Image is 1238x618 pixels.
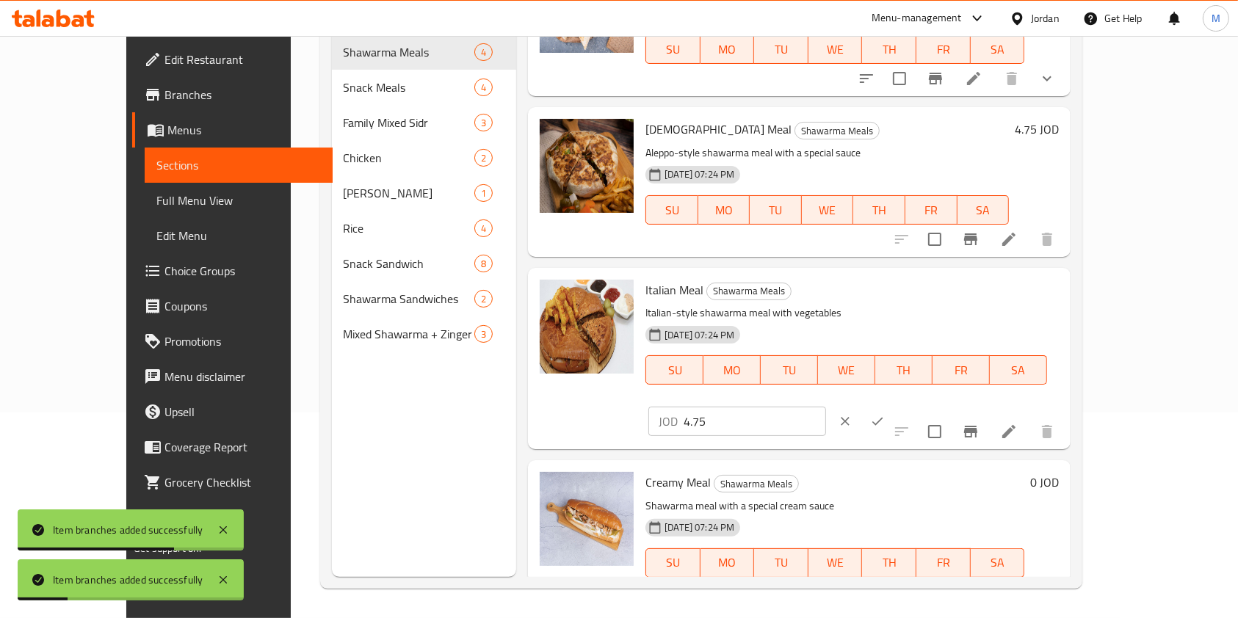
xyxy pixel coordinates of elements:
span: SU [652,39,694,60]
span: [DEMOGRAPHIC_DATA] Meal [645,118,792,140]
span: TU [760,552,803,573]
button: show more [1029,61,1065,96]
button: FR [905,195,958,225]
div: Snack Sandwich [344,255,475,272]
span: Menus [167,121,322,139]
span: Coverage Report [164,438,322,456]
nav: Menu sections [332,29,517,357]
span: TU [756,200,796,221]
div: Chicken2 [332,140,517,175]
span: MO [704,200,745,221]
div: items [474,149,493,167]
span: WE [824,360,869,381]
span: Shawarma Meals [344,43,475,61]
button: SA [958,195,1010,225]
a: Menus [132,112,333,148]
div: Mixed Shawarma + Zinger3 [332,316,517,352]
span: Select to update [884,577,915,608]
button: SA [971,548,1025,578]
a: Edit menu item [1000,423,1018,440]
span: 4 [475,81,492,95]
div: Item branches added successfully [53,572,203,588]
img: Halabi Meal [540,119,634,213]
span: SA [963,200,1004,221]
a: Menu disclaimer [132,359,333,394]
div: Mixed Shawarma + Zinger [344,325,475,343]
button: Branch-specific-item [918,575,953,610]
span: 1 [475,186,492,200]
span: TH [868,552,911,573]
span: MO [706,552,749,573]
span: 3 [475,116,492,130]
button: TU [754,34,808,64]
span: Shawarma Meals [714,476,798,492]
div: Shawarma Meals [706,283,792,300]
div: Menu-management [872,10,962,27]
button: MO [701,548,755,578]
span: SA [996,360,1041,381]
button: MO [703,355,761,385]
button: delete [1029,414,1065,449]
span: Sections [156,156,322,174]
span: 2 [475,292,492,306]
input: Please enter price [684,407,826,436]
button: WE [808,34,863,64]
div: Snack Meals [344,79,475,96]
p: Italian-style shawarma meal with vegetables [645,304,1047,322]
h6: 4.75 JOD [1015,119,1059,139]
span: Family Mixed Sidr [344,114,475,131]
span: [DATE] 07:24 PM [659,167,740,181]
span: Shawarma Meals [795,123,879,139]
a: Coupons [132,288,333,324]
span: WE [814,39,857,60]
span: SA [977,552,1019,573]
span: Menu disclaimer [164,368,322,385]
p: Aleppo-style shawarma meal with a special sauce [645,144,1009,162]
a: Edit Restaurant [132,42,333,77]
span: Upsell [164,403,322,421]
a: Edit menu item [965,70,982,87]
span: SA [977,39,1019,60]
span: FR [938,360,984,381]
span: Select to update [884,63,915,94]
span: Grocery Checklist [164,473,322,491]
svg: Show Choices [1038,70,1056,87]
button: FR [916,34,971,64]
button: TH [853,195,905,225]
div: Sidr Shawarma [344,184,475,202]
span: Choice Groups [164,262,322,280]
button: WE [818,355,875,385]
button: TH [862,548,916,578]
div: Shawarma Meals [714,475,799,492]
button: sort-choices [849,575,884,610]
button: SU [645,34,700,64]
button: SU [645,195,698,225]
p: JOD [659,412,678,430]
div: Shawarma Sandwiches [344,290,475,308]
button: delete [994,575,1029,610]
span: TU [760,39,803,60]
img: Italian Meal [540,280,634,374]
span: Chicken [344,149,475,167]
div: Shawarma Meals [794,122,880,139]
span: 4 [475,222,492,236]
button: MO [701,34,755,64]
a: Edit Menu [145,218,333,253]
span: 3 [475,327,492,341]
span: 4 [475,46,492,59]
button: SA [990,355,1047,385]
div: items [474,255,493,272]
a: Full Menu View [145,183,333,218]
div: items [474,43,493,61]
span: M [1212,10,1220,26]
div: Item branches added successfully [53,522,203,538]
span: FR [922,39,965,60]
span: SU [652,552,694,573]
span: Shawarma Meals [707,283,791,299]
span: WE [808,200,848,221]
button: WE [802,195,854,225]
span: SU [652,200,692,221]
